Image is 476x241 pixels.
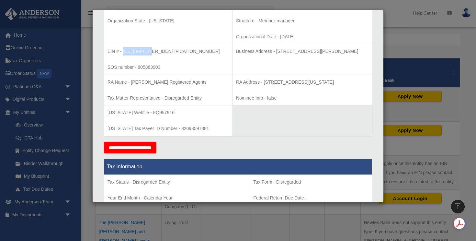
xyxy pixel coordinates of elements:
p: RA Name - [PERSON_NAME] Registered Agents [108,78,229,86]
p: EIN # - [US_EMPLOYER_IDENTIFICATION_NUMBER] [108,47,229,55]
p: Tax Matter Representative - Disregarded Entity [108,94,229,102]
td: Tax Period Type - Calendar Year [104,175,250,223]
p: Organizational Date - [DATE] [236,33,368,41]
p: RA Address - [STREET_ADDRESS][US_STATE] [236,78,368,86]
p: [US_STATE] Webfile - FQ957916 [108,109,229,117]
p: Tax Status - Disregarded Entity [108,178,246,186]
p: Business Address - [STREET_ADDRESS][PERSON_NAME] [236,47,368,55]
p: Organization State - [US_STATE] [108,17,229,25]
p: SOS number - 805883903 [108,63,229,71]
p: Tax Form - Disregarded [253,178,368,186]
p: Structure - Member-managed [236,17,368,25]
th: Tax Information [104,159,372,175]
p: Nominee Info - false [236,94,368,102]
p: Year End Month - Calendar Year [108,194,246,202]
p: [US_STATE] Tax Payer ID Number - 32098597381 [108,125,229,133]
p: Federal Return Due Date - [253,194,368,202]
